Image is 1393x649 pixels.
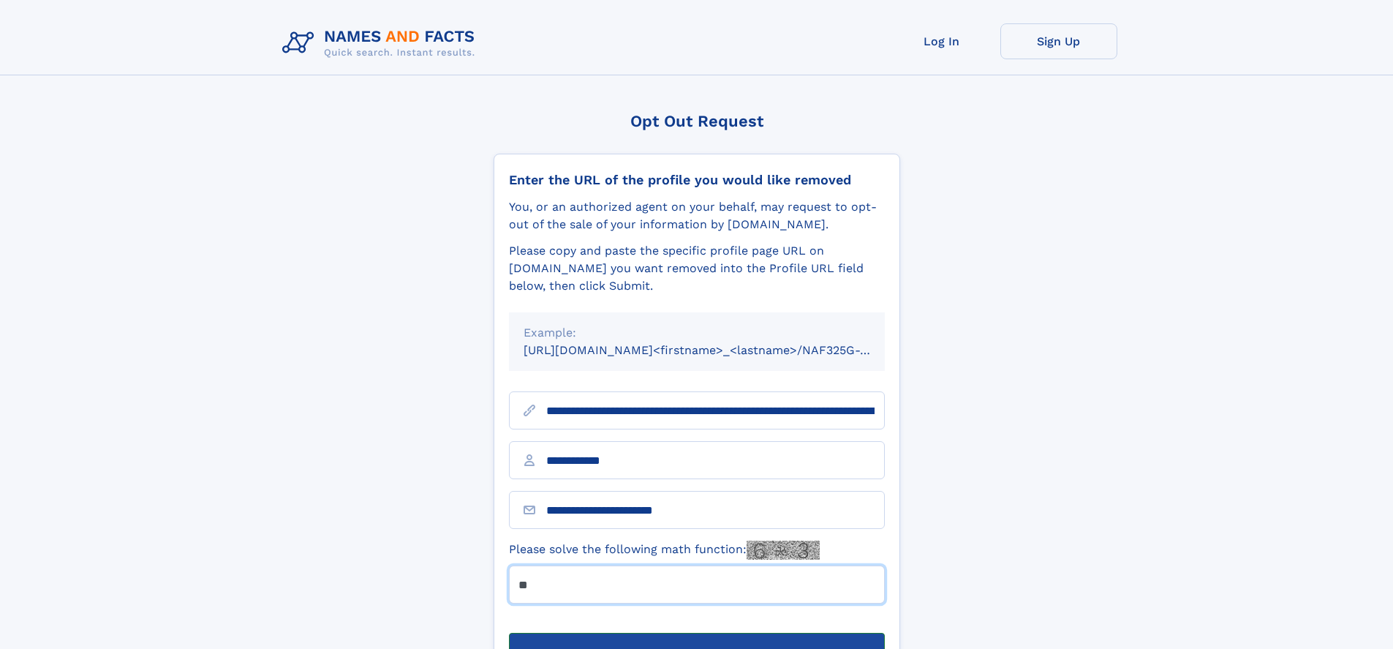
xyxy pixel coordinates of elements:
[494,112,900,130] div: Opt Out Request
[509,242,885,295] div: Please copy and paste the specific profile page URL on [DOMAIN_NAME] you want removed into the Pr...
[276,23,487,63] img: Logo Names and Facts
[524,343,913,357] small: [URL][DOMAIN_NAME]<firstname>_<lastname>/NAF325G-xxxxxxxx
[883,23,1000,59] a: Log In
[524,324,870,342] div: Example:
[1000,23,1117,59] a: Sign Up
[509,198,885,233] div: You, or an authorized agent on your behalf, may request to opt-out of the sale of your informatio...
[509,541,820,560] label: Please solve the following math function:
[509,172,885,188] div: Enter the URL of the profile you would like removed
